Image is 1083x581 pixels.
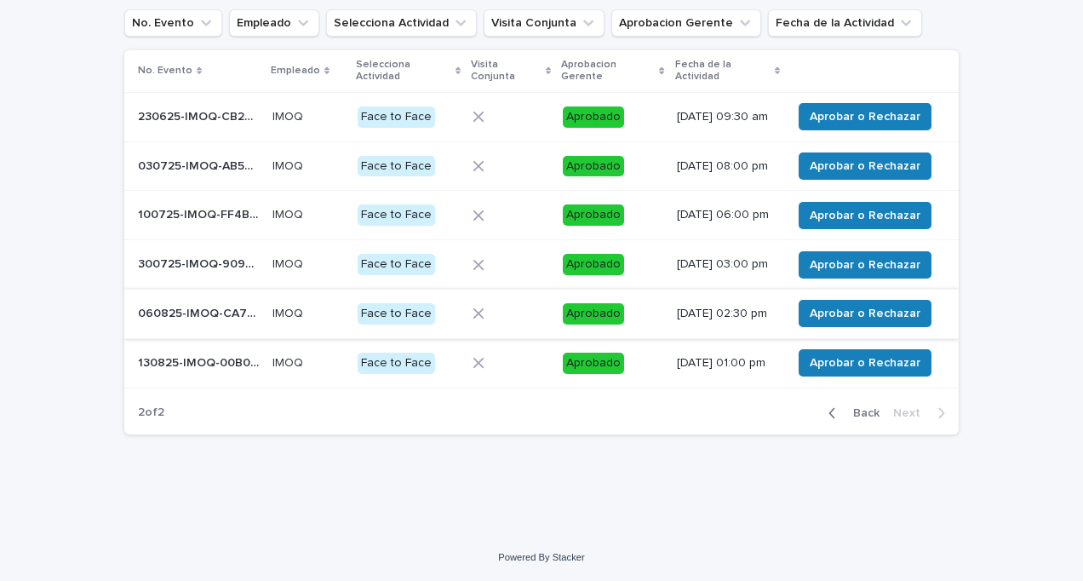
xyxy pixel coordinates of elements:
[471,55,541,87] p: Visita Conjunta
[272,156,307,174] p: IMOQ
[271,61,320,80] p: Empleado
[358,156,435,177] div: Face to Face
[484,9,605,37] button: Visita Conjunta
[358,106,435,128] div: Face to Face
[815,406,886,421] button: Back
[124,191,959,240] tr: 100725-IMOQ-FF4BA9100725-IMOQ-FF4BA9 IMOQIMOQ Face to FaceAprobado[DATE] 06:00 pmAprobar o Rechazar
[358,204,435,226] div: Face to Face
[563,303,624,325] div: Aprobado
[498,552,584,562] a: Powered By Stacker
[768,9,922,37] button: Fecha de la Actividad
[358,353,435,374] div: Face to Face
[611,9,761,37] button: Aprobacion Gerente
[810,256,920,273] span: Aprobar o Rechazar
[677,208,778,222] p: [DATE] 06:00 pm
[138,303,262,321] p: 060825-IMOQ-CA71A8
[124,289,959,338] tr: 060825-IMOQ-CA71A8060825-IMOQ-CA71A8 IMOQIMOQ Face to FaceAprobado[DATE] 02:30 pmAprobar o Rechazar
[124,9,222,37] button: No. Evento
[138,254,262,272] p: 300725-IMOQ-9093E1
[677,110,778,124] p: [DATE] 09:30 am
[272,254,307,272] p: IMOQ
[124,392,178,434] p: 2 of 2
[810,305,920,322] span: Aprobar o Rechazar
[138,106,262,124] p: 230625-IMOQ-CB2397
[124,240,959,290] tr: 300725-IMOQ-9093E1300725-IMOQ-9093E1 IMOQIMOQ Face to FaceAprobado[DATE] 03:00 pmAprobar o Rechazar
[675,55,771,87] p: Fecha de la Actividad
[799,300,931,327] button: Aprobar o Rechazar
[677,356,778,371] p: [DATE] 01:00 pm
[799,349,931,377] button: Aprobar o Rechazar
[138,353,262,371] p: 130825-IMOQ-00B04B
[563,156,624,177] div: Aprobado
[677,257,778,272] p: [DATE] 03:00 pm
[138,204,262,222] p: 100725-IMOQ-FF4BA9
[677,307,778,321] p: [DATE] 02:30 pm
[893,407,931,419] span: Next
[138,156,262,174] p: 030725-IMOQ-AB5631
[810,158,920,175] span: Aprobar o Rechazar
[124,338,959,388] tr: 130825-IMOQ-00B04B130825-IMOQ-00B04B IMOQIMOQ Face to FaceAprobado[DATE] 01:00 pmAprobar o Rechazar
[563,106,624,128] div: Aprobado
[810,354,920,371] span: Aprobar o Rechazar
[124,92,959,141] tr: 230625-IMOQ-CB2397230625-IMOQ-CB2397 IMOQIMOQ Face to FaceAprobado[DATE] 09:30 amAprobar o Rechazar
[799,202,931,229] button: Aprobar o Rechazar
[886,406,959,421] button: Next
[272,106,307,124] p: IMOQ
[563,204,624,226] div: Aprobado
[563,353,624,374] div: Aprobado
[563,254,624,275] div: Aprobado
[272,204,307,222] p: IMOQ
[138,61,192,80] p: No. Evento
[799,152,931,180] button: Aprobar o Rechazar
[677,159,778,174] p: [DATE] 08:00 pm
[561,55,655,87] p: Aprobacion Gerente
[229,9,319,37] button: Empleado
[843,407,880,419] span: Back
[799,103,931,130] button: Aprobar o Rechazar
[358,303,435,325] div: Face to Face
[272,353,307,371] p: IMOQ
[124,141,959,191] tr: 030725-IMOQ-AB5631030725-IMOQ-AB5631 IMOQIMOQ Face to FaceAprobado[DATE] 08:00 pmAprobar o Rechazar
[358,254,435,275] div: Face to Face
[326,9,477,37] button: Selecciona Actividad
[356,55,451,87] p: Selecciona Actividad
[810,207,920,224] span: Aprobar o Rechazar
[810,108,920,125] span: Aprobar o Rechazar
[272,303,307,321] p: IMOQ
[799,251,931,279] button: Aprobar o Rechazar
